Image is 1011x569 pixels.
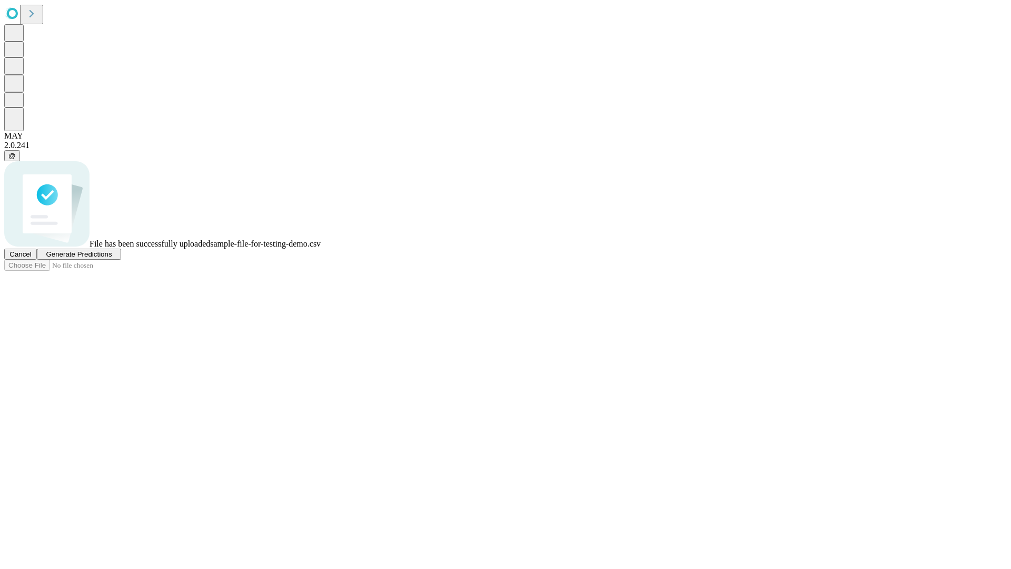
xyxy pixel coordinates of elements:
span: sample-file-for-testing-demo.csv [210,239,321,248]
span: @ [8,152,16,160]
span: File has been successfully uploaded [90,239,210,248]
div: 2.0.241 [4,141,1007,150]
button: Cancel [4,249,37,260]
button: @ [4,150,20,161]
span: Cancel [9,250,32,258]
button: Generate Predictions [37,249,121,260]
span: Generate Predictions [46,250,112,258]
div: MAY [4,131,1007,141]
